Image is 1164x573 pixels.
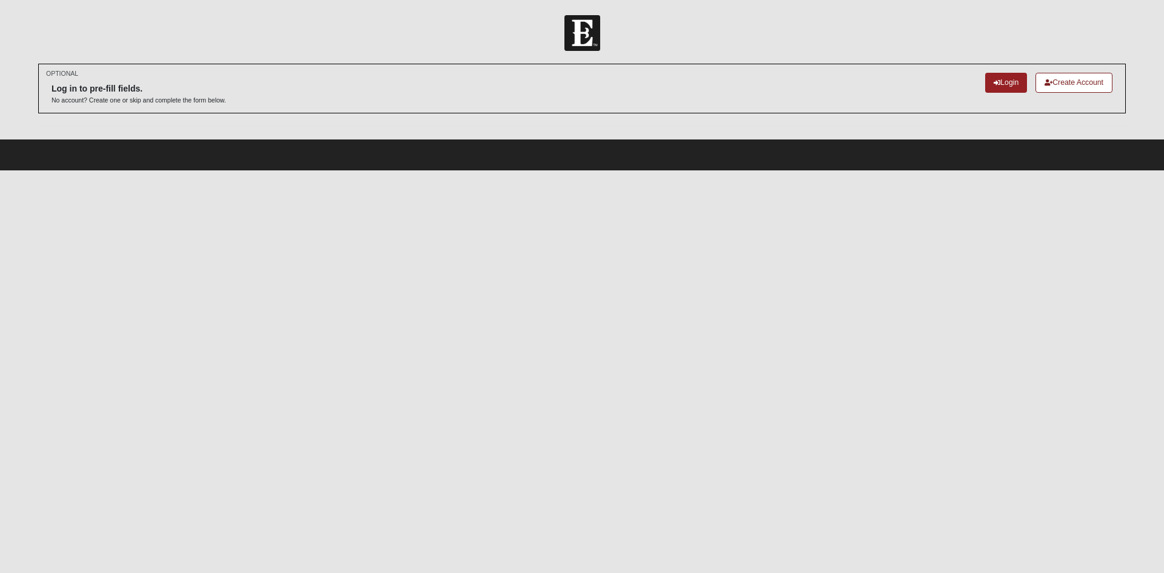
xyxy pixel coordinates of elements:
p: No account? Create one or skip and complete the form below. [52,96,226,105]
img: Church of Eleven22 Logo [564,15,600,51]
small: OPTIONAL [46,69,78,78]
a: Create Account [1035,73,1112,93]
h6: Log in to pre-fill fields. [52,84,226,94]
a: Login [985,73,1027,93]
